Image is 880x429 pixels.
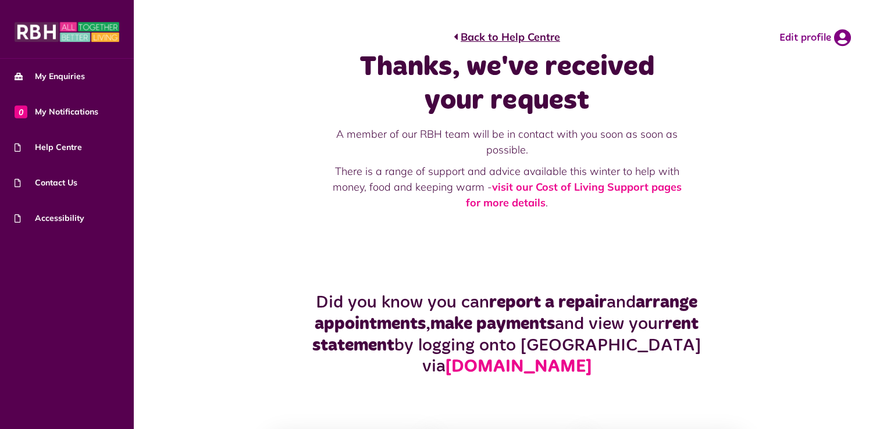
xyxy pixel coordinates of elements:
[332,126,682,158] p: A member of our RBH team will be in contact with you soon as soon as possible.
[466,180,682,209] a: visit our Cost of Living Support pages for more details
[15,106,98,118] span: My Notifications
[446,358,592,376] a: [DOMAIN_NAME]
[489,294,607,311] strong: report a repair
[779,29,851,47] a: Edit profile
[276,292,738,377] h2: Did you know you can and , and view your by logging onto [GEOGRAPHIC_DATA] via
[430,315,555,333] strong: make payments
[15,141,82,153] span: Help Centre
[15,177,77,189] span: Contact Us
[15,212,84,224] span: Accessibility
[15,70,85,83] span: My Enquiries
[332,51,682,117] h1: Thanks, we've received your request
[332,163,682,210] p: There is a range of support and advice available this winter to help with money, food and keeping...
[454,29,560,45] a: Back to Help Centre
[15,20,119,44] img: MyRBH
[15,105,27,118] span: 0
